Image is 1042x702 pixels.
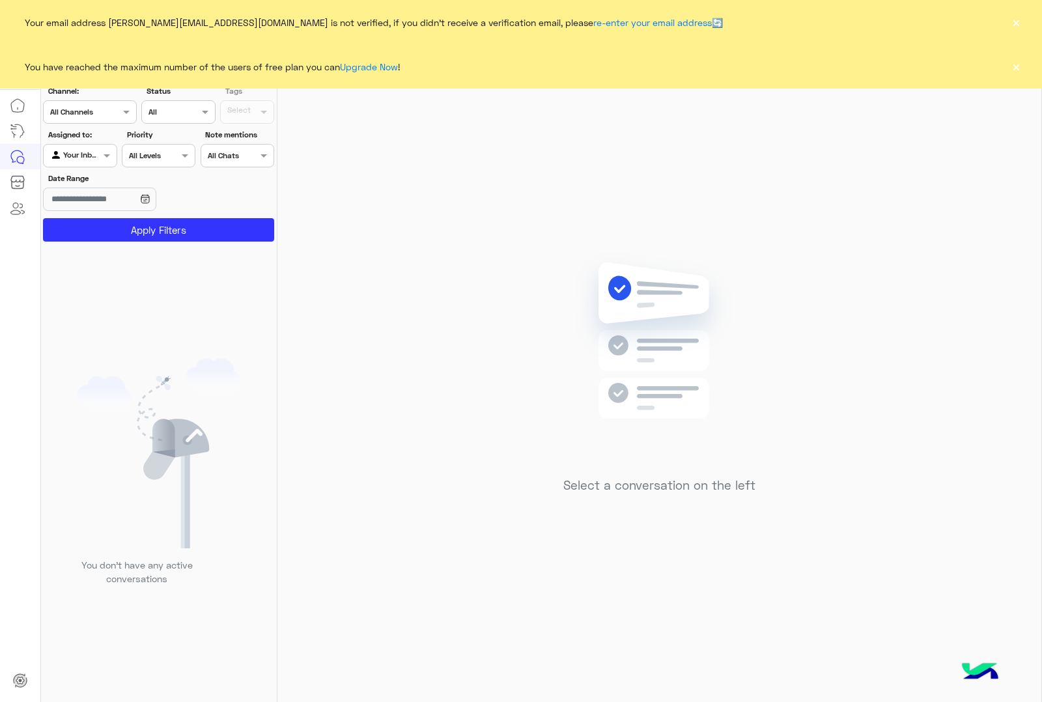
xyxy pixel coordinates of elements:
label: Channel: [48,85,135,97]
h5: Select a conversation on the left [563,478,755,493]
button: × [1009,60,1022,73]
label: Date Range [48,173,194,184]
button: Apply Filters [43,218,274,242]
a: re-enter your email address [593,17,712,28]
span: Your email address [PERSON_NAME][EMAIL_ADDRESS][DOMAIN_NAME] is not verified, if you didn't recei... [25,16,723,29]
img: empty users [77,358,241,548]
label: Note mentions [205,129,272,141]
p: You don’t have any active conversations [71,558,203,586]
img: hulul-logo.png [957,650,1003,695]
img: no messages [565,252,753,468]
a: Upgrade Now [340,61,398,72]
label: Status [147,85,214,97]
label: Priority [127,129,194,141]
button: × [1009,16,1022,29]
label: Assigned to: [48,129,115,141]
span: You have reached the maximum number of the users of free plan you can ! [25,60,400,74]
